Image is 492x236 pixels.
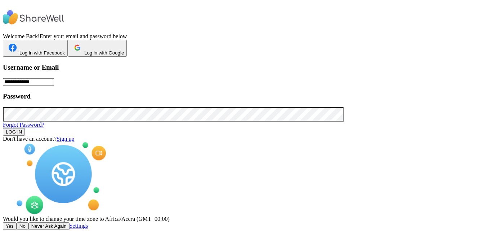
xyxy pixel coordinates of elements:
img: ShareWell Logomark [71,41,84,54]
div: Would you like to change your time zone to [3,216,489,222]
span: LOG IN [6,129,22,135]
span: Africa/Accra (GMT+00:00) [105,216,170,222]
button: Log in with Facebook [3,40,68,57]
span: Log in with Google [84,50,124,56]
button: Never Ask Again [28,222,70,230]
button: LOG IN [3,128,25,136]
span: No [19,223,26,229]
button: Log in with Google [68,40,127,57]
span: Don't have an account? [3,136,57,142]
span: Yes [6,223,14,229]
a: Sign up [57,136,74,142]
a: Settings [70,223,88,229]
a: Forgot Password? [3,122,44,128]
button: Yes [3,222,17,230]
img: ShareWell Logo [3,3,64,32]
button: No [17,222,28,230]
h3: Username or Email [3,64,489,71]
span: Log in with Facebook [19,50,65,56]
span: Never Ask Again [31,223,67,229]
img: ShareWell Logomark [6,41,19,54]
img: Session Experience [16,142,106,214]
h3: Password [3,92,489,100]
span: Enter your email and password below [40,33,127,39]
span: Welcome Back! [3,33,40,39]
